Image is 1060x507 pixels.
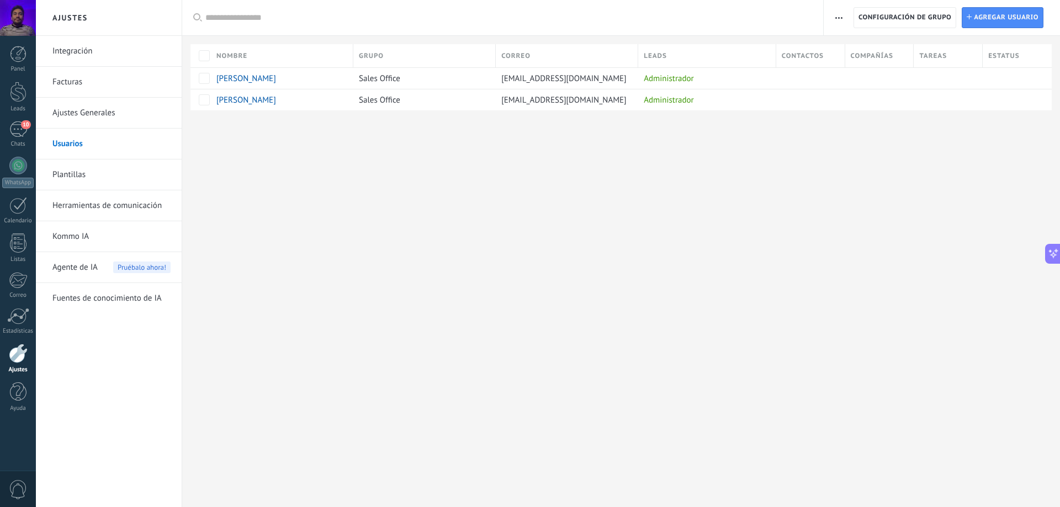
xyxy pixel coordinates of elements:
[638,68,771,89] div: Administrador
[216,51,247,61] span: Nombre
[919,51,947,61] span: Tareas
[36,190,182,221] li: Herramientas de comunicación
[36,67,182,98] li: Facturas
[359,51,384,61] span: Grupo
[2,66,34,73] div: Panel
[52,190,171,221] a: Herramientas de comunicación
[52,67,171,98] a: Facturas
[52,159,171,190] a: Plantillas
[52,129,171,159] a: Usuarios
[353,89,490,110] div: Sales Office
[962,7,1043,28] a: Agregar usuario
[216,73,276,84] span: Arturo Perez Faustor
[52,98,171,129] a: Ajustes Generales
[854,7,956,28] button: Configuración de grupo
[113,261,171,273] span: Pruébalo ahora!
[52,252,171,283] a: Agente de IAPruébalo ahora!
[988,51,1019,61] span: Estatus
[831,7,847,28] button: Más
[36,252,182,283] li: Agente de IA
[359,73,400,84] span: Sales Office
[2,217,34,225] div: Calendario
[501,51,531,61] span: Correo
[52,36,171,67] a: Integración
[36,36,182,67] li: Integración
[36,129,182,159] li: Usuarios
[644,51,667,61] span: Leads
[638,89,771,110] div: Administrador
[353,68,490,89] div: Sales Office
[501,95,627,105] span: [EMAIL_ADDRESS][DOMAIN_NAME]
[2,366,34,373] div: Ajustes
[36,283,182,313] li: Fuentes de conocimiento de IA
[2,178,34,188] div: WhatsApp
[2,141,34,148] div: Chats
[501,73,627,84] span: [EMAIL_ADDRESS][DOMAIN_NAME]
[21,120,30,129] span: 10
[52,283,171,314] a: Fuentes de conocimiento de IA
[2,105,34,113] div: Leads
[851,51,893,61] span: Compañías
[36,221,182,252] li: Kommo IA
[36,98,182,129] li: Ajustes Generales
[2,405,34,412] div: Ayuda
[2,256,34,263] div: Listas
[2,292,34,299] div: Correo
[782,51,824,61] span: Contactos
[2,328,34,335] div: Estadísticas
[52,252,98,283] span: Agente de IA
[216,95,276,105] span: Jimena Adriano
[52,221,171,252] a: Kommo IA
[36,159,182,190] li: Plantillas
[359,95,400,105] span: Sales Office
[858,8,951,28] span: Configuración de grupo
[974,8,1038,28] span: Agregar usuario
